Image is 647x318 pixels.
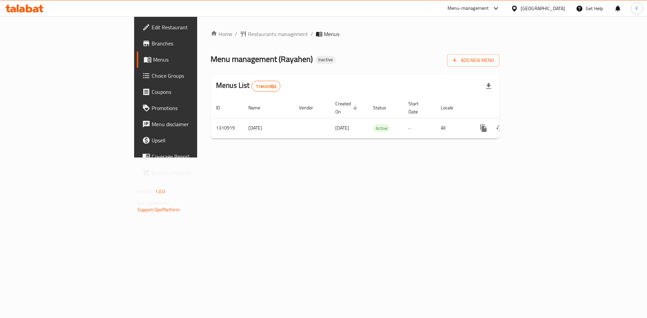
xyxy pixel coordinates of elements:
[335,123,349,132] span: [DATE]
[373,104,395,112] span: Status
[137,116,242,132] a: Menu disclaimer
[211,51,313,67] span: Menu management ( Rayahen )
[448,4,489,12] div: Menu-management
[441,104,462,112] span: Locale
[408,100,427,116] span: Start Date
[137,35,242,51] a: Branches
[137,100,242,116] a: Promotions
[240,30,308,38] a: Restaurants management
[435,118,470,138] td: All
[403,118,435,138] td: -
[243,118,294,138] td: [DATE]
[216,80,280,92] h2: Menus List
[248,30,308,38] span: Restaurants management
[155,187,165,196] span: 1.0.0
[152,120,237,128] span: Menu disclaimer
[453,56,494,65] span: Add New Menu
[152,169,237,177] span: Grocery Checklist
[447,54,499,67] button: Add New Menu
[137,19,242,35] a: Edit Restaurant
[137,84,242,100] a: Coupons
[152,39,237,47] span: Branches
[636,5,638,12] span: F
[335,100,360,116] span: Created On
[137,132,242,148] a: Upsell
[153,56,237,64] span: Menus
[470,98,546,118] th: Actions
[137,187,154,196] span: Version:
[152,152,237,161] span: Coverage Report
[152,104,237,112] span: Promotions
[137,68,242,84] a: Choice Groups
[481,78,497,94] div: Export file
[521,5,565,12] div: [GEOGRAPHIC_DATA]
[211,98,546,139] table: enhanced table
[137,148,242,165] a: Coverage Report
[311,30,313,38] li: /
[152,136,237,144] span: Upsell
[152,23,237,31] span: Edit Restaurant
[373,124,390,132] div: Active
[252,83,280,90] span: 1 record(s)
[152,72,237,80] span: Choice Groups
[216,104,229,112] span: ID
[492,120,508,136] button: Change Status
[251,81,281,92] div: Total records count
[373,125,390,132] span: Active
[137,165,242,181] a: Grocery Checklist
[315,57,336,63] span: Inactive
[152,88,237,96] span: Coupons
[315,56,336,64] div: Inactive
[299,104,322,112] span: Vendor
[211,30,499,38] nav: breadcrumb
[324,30,339,38] span: Menus
[248,104,269,112] span: Name
[137,51,242,68] a: Menus
[137,199,168,207] span: Get support on:
[475,120,492,136] button: more
[137,205,180,214] a: Support.OpsPlatform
